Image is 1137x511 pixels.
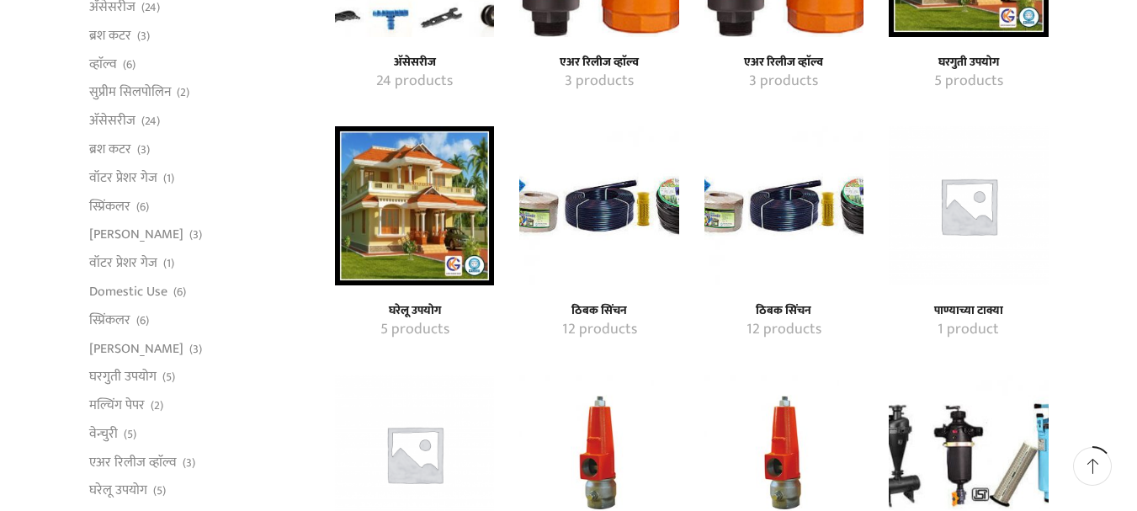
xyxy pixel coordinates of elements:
a: ब्रश कटर [89,136,131,164]
a: अ‍ॅसेसरीज [89,107,135,136]
span: (6) [136,199,149,216]
a: वेन्चुरी [89,419,118,448]
a: वॉटर प्रेशर गेज [89,249,157,278]
a: Visit product category पाण्याच्या टाक्या [889,126,1048,285]
h4: घरगुती उपयोग [907,56,1029,70]
a: घरेलू उपयोग [89,476,147,505]
img: ठिबक सिंचन [519,126,678,285]
a: Visit product category घरेलू उपयोग [335,126,494,285]
a: स्प्रिंकलर [89,192,130,221]
span: (6) [136,312,149,329]
a: Domestic Use [89,277,167,306]
h4: ठिबक सिंचन [723,304,845,318]
mark: 5 products [934,71,1003,93]
a: सुप्रीम सिलपोलिन [89,78,171,107]
a: Visit product category ठिबक सिंचन [519,126,678,285]
mark: 5 products [380,319,449,341]
span: (24) [141,113,160,130]
a: Visit product category एअर रिलीज व्हाॅल्व [723,71,845,93]
mark: 3 products [749,71,818,93]
h4: एअर रिलीज व्हाॅल्व [538,56,660,70]
mark: 24 products [376,71,453,93]
a: मल्चिंग पेपर [89,391,145,420]
a: घरगुती उपयोग [89,363,157,391]
a: Visit product category घरगुती उपयोग [907,56,1029,70]
a: Visit product category एअर रिलीज व्हाॅल्व [538,56,660,70]
a: ब्रश कटर [89,21,131,50]
span: (1) [163,255,174,272]
span: (3) [183,455,195,471]
a: व्हाॅल्व [89,50,117,78]
a: Visit product category ठिबक सिंचन [723,319,845,341]
a: Visit product category ठिबक सिंचन [704,126,863,285]
a: Visit product category ठिबक सिंचन [538,304,660,318]
span: (5) [162,369,175,386]
a: Visit product category ठिबक सिंचन [723,304,845,318]
a: एअर रिलीज व्हाॅल्व [89,448,177,476]
mark: 12 products [562,319,637,341]
a: Visit product category घरेलू उपयोग [353,304,476,318]
a: Visit product category एअर रिलीज व्हाॅल्व [723,56,845,70]
mark: 12 products [746,319,821,341]
a: Visit product category अ‍ॅसेसरीज [353,56,476,70]
img: घरेलू उपयोग [335,126,494,285]
a: [PERSON_NAME] [89,221,183,249]
span: (6) [123,56,135,73]
span: (3) [137,28,150,45]
span: (2) [151,397,163,414]
a: Visit product category पाण्याच्या टाक्या [907,319,1029,341]
h4: पाण्याच्या टाक्या [907,304,1029,318]
img: ठिबक सिंचन [704,126,863,285]
h4: एअर रिलीज व्हाॅल्व [723,56,845,70]
span: (6) [173,284,186,301]
a: Visit product category घरेलू उपयोग [353,319,476,341]
span: (3) [189,341,202,358]
span: (3) [137,141,150,158]
span: (5) [153,482,166,499]
a: [PERSON_NAME] [89,334,183,363]
span: (1) [163,170,174,187]
h4: अ‍ॅसेसरीज [353,56,476,70]
span: (2) [177,84,189,101]
a: वॉटर प्रेशर गेज [89,163,157,192]
a: Visit product category ठिबक सिंचन [538,319,660,341]
mark: 1 product [938,319,999,341]
a: स्प्रिंकलर [89,306,130,334]
span: (3) [189,226,202,243]
a: Visit product category घरगुती उपयोग [907,71,1029,93]
h4: ठिबक सिंचन [538,304,660,318]
a: Visit product category अ‍ॅसेसरीज [353,71,476,93]
span: (5) [124,426,136,443]
a: Visit product category एअर रिलीज व्हाॅल्व [538,71,660,93]
img: पाण्याच्या टाक्या [889,126,1048,285]
h4: घरेलू उपयोग [353,304,476,318]
a: Visit product category पाण्याच्या टाक्या [907,304,1029,318]
mark: 3 products [565,71,634,93]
